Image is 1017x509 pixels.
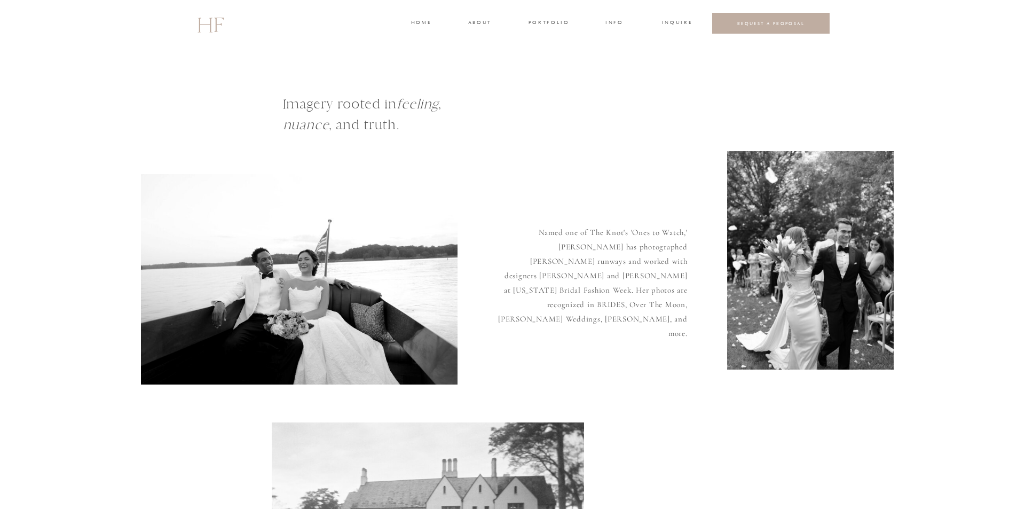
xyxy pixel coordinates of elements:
[468,19,491,28] a: about
[529,19,569,28] a: portfolio
[662,19,691,28] a: INQUIRE
[721,20,822,26] a: REQUEST A PROPOSAL
[283,93,571,157] h1: Imagery rooted in , , and truth.
[283,116,329,133] i: nuance
[605,19,625,28] a: INFO
[397,96,439,112] i: feeling
[498,225,688,335] p: Named one of The Knot's 'Ones to Watch,' [PERSON_NAME] has photographed [PERSON_NAME] runways and...
[411,19,431,28] a: home
[197,8,224,39] a: HF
